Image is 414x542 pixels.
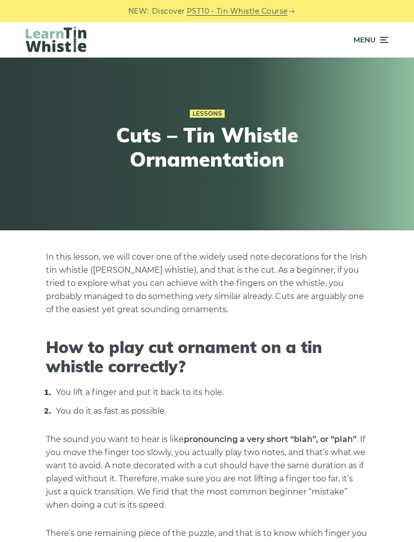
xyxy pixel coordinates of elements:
[71,123,343,171] h1: Cuts – Tin Whistle Ornamentation
[54,404,368,418] li: You do it as fast as possible.
[26,26,86,52] img: LearnTinWhistle.com
[184,434,356,444] strong: pronouncing a very short “blah”, or “plah”
[46,337,368,376] h2: How to play cut ornament on a tin whistle correctly?
[46,433,368,512] p: The sound you want to hear is like . If you move the finger too slowly, you actually play two not...
[353,27,376,53] span: Menu
[46,251,368,316] p: In this lesson, we will cover one of the widely used note decorations for the Irish tin whistle (...
[54,385,368,399] li: You lift a finger and put it back to its hole.
[190,110,225,118] a: Lessons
